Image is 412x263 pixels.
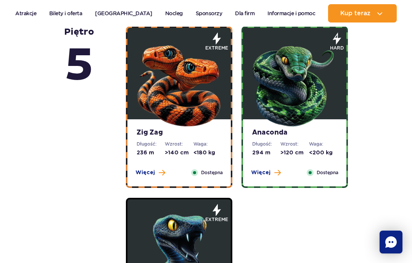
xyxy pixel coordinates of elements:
[380,231,402,253] div: Chat
[280,141,309,148] dt: Wzrost:
[193,141,222,148] dt: Waga:
[49,4,82,22] a: Bilety i oferta
[251,169,270,176] span: Więcej
[280,149,309,157] dd: >120 cm
[267,4,315,22] a: Informacje i pomoc
[137,141,165,148] dt: Długość:
[165,4,183,22] a: Nocleg
[235,4,254,22] a: Dla firm
[340,10,370,17] span: Kup teraz
[328,4,397,22] button: Kup teraz
[95,4,152,22] a: [GEOGRAPHIC_DATA]
[201,169,223,176] span: Dostępna
[64,38,94,94] span: 5
[309,141,337,148] dt: Waga:
[249,37,341,129] img: 683e9d7f6dccb324111516.png
[134,37,225,129] img: 683e9d18e24cb188547945.png
[165,149,193,157] dd: >140 cm
[205,45,228,51] span: extreme
[135,169,165,176] button: Więcej
[165,141,193,148] dt: Wzrost:
[205,216,228,223] span: extreme
[252,149,280,157] dd: 294 m
[193,149,222,157] dd: <180 kg
[252,141,280,148] dt: Długość:
[135,169,155,176] span: Więcej
[137,128,222,137] strong: Zig Zag
[330,45,344,51] span: hard
[251,169,281,176] button: Więcej
[309,149,337,157] dd: <200 kg
[64,26,94,94] strong: piętro
[15,4,36,22] a: Atrakcje
[137,149,165,157] dd: 236 m
[196,4,222,22] a: Sponsorzy
[317,169,338,176] span: Dostępna
[252,128,337,137] strong: Anaconda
